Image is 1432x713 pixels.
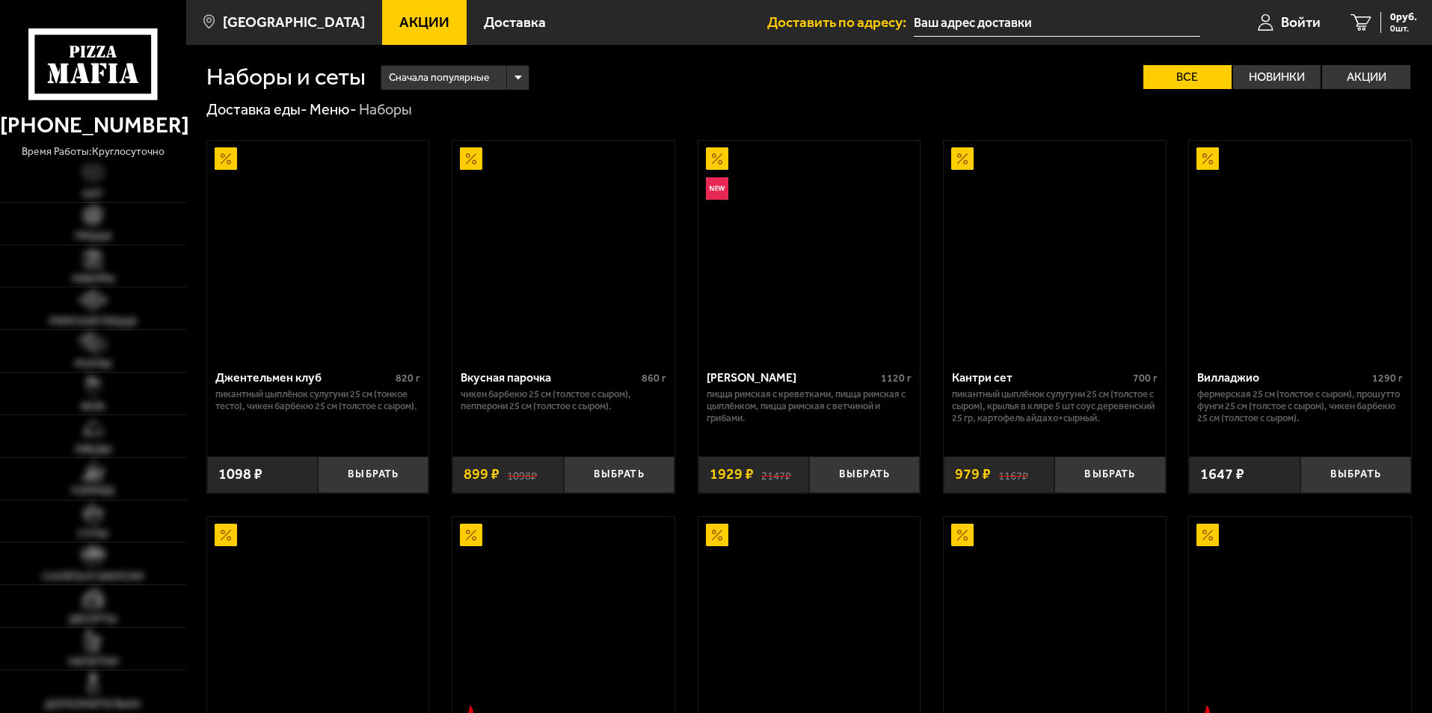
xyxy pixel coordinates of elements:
[507,467,537,482] s: 1098 ₽
[310,100,357,118] a: Меню-
[43,572,144,582] span: Салаты и закуски
[952,388,1158,424] p: Пикантный цыплёнок сулугуни 25 см (толстое с сыром), крылья в кляре 5 шт соус деревенский 25 гр, ...
[461,388,666,412] p: Чикен Барбекю 25 см (толстое с сыром), Пепперони 25 см (толстое с сыром).
[1196,524,1219,546] img: Акционный
[464,467,500,482] span: 899 ₽
[68,657,118,667] span: Напитки
[223,15,365,29] span: [GEOGRAPHIC_DATA]
[78,529,108,539] span: Супы
[71,486,115,497] span: Горячее
[359,100,412,120] div: Наборы
[642,372,666,385] span: 860 г
[1322,65,1410,89] label: Акции
[318,456,428,493] button: Выбрать
[72,274,114,284] span: Наборы
[767,15,914,29] span: Доставить по адресу:
[698,141,921,359] a: АкционныйНовинкаМама Миа
[707,388,912,424] p: Пицца Римская с креветками, Пицца Римская с цыплёнком, Пицца Римская с ветчиной и грибами.
[1197,370,1368,385] div: Вилладжио
[484,15,546,29] span: Доставка
[914,9,1200,37] input: Ваш адрес доставки
[81,402,105,412] span: WOK
[1054,456,1165,493] button: Выбрать
[955,467,991,482] span: 979 ₽
[207,141,429,359] a: АкционныйДжентельмен клуб
[944,141,1166,359] a: АкционныйКантри сет
[710,467,754,482] span: 1929 ₽
[215,370,393,385] div: Джентельмен клуб
[952,370,1129,385] div: Кантри сет
[1233,65,1321,89] label: Новинки
[1197,388,1403,424] p: Фермерская 25 см (толстое с сыром), Прошутто Фунги 25 см (толстое с сыром), Чикен Барбекю 25 см (...
[452,141,674,359] a: АкционныйВкусная парочка
[215,147,237,170] img: Акционный
[206,100,307,118] a: Доставка еды-
[706,147,728,170] img: Акционный
[1300,456,1411,493] button: Выбрать
[399,15,449,29] span: Акции
[761,467,791,482] s: 2147 ₽
[1390,24,1417,33] span: 0 шт.
[564,456,674,493] button: Выбрать
[82,189,103,200] span: Хит
[881,372,912,385] span: 1120 г
[951,524,974,546] img: Акционный
[1200,467,1244,482] span: 1647 ₽
[460,147,482,170] img: Акционный
[706,177,728,200] img: Новинка
[706,524,728,546] img: Акционный
[998,467,1028,482] s: 1167 ₽
[1372,372,1403,385] span: 1290 г
[1196,147,1219,170] img: Акционный
[396,372,420,385] span: 820 г
[218,467,262,482] span: 1098 ₽
[1189,141,1411,359] a: АкционныйВилладжио
[75,444,111,455] span: Обеды
[45,700,141,710] span: Дополнительно
[1390,12,1417,22] span: 0 руб.
[215,388,421,412] p: Пикантный цыплёнок сулугуни 25 см (тонкое тесто), Чикен Барбекю 25 см (толстое с сыром).
[1143,65,1232,89] label: Все
[707,370,878,385] div: [PERSON_NAME]
[75,231,111,242] span: Пицца
[49,316,137,327] span: Римская пицца
[1281,15,1321,29] span: Войти
[460,524,482,546] img: Акционный
[1133,372,1158,385] span: 700 г
[809,456,920,493] button: Выбрать
[461,370,638,385] div: Вкусная парочка
[69,614,117,625] span: Десерты
[206,65,366,89] h1: Наборы и сеты
[75,359,111,370] span: Роллы
[215,524,237,546] img: Акционный
[951,147,974,170] img: Акционный
[389,64,489,92] span: Сначала популярные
